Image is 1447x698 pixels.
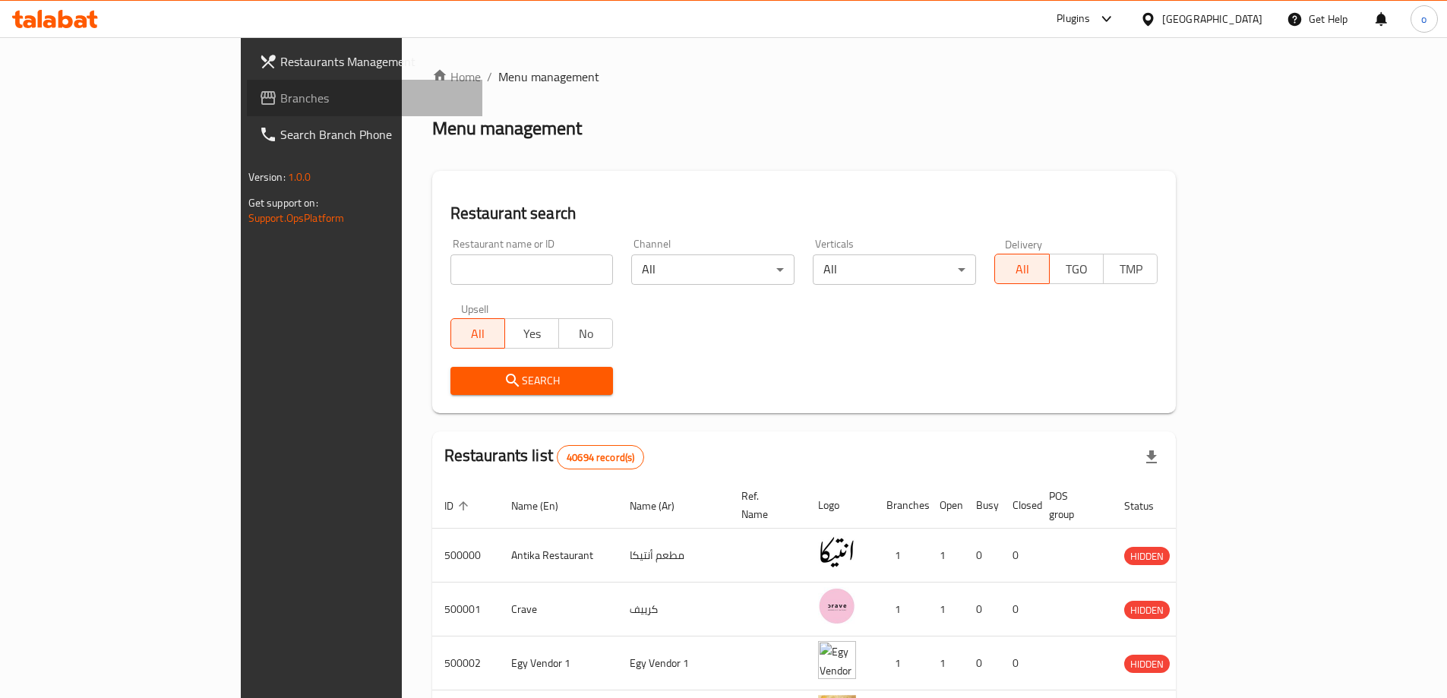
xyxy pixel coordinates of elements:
[818,533,856,571] img: Antika Restaurant
[450,367,614,395] button: Search
[1124,547,1170,565] div: HIDDEN
[1001,258,1043,280] span: All
[457,323,499,345] span: All
[280,52,470,71] span: Restaurants Management
[280,89,470,107] span: Branches
[1133,439,1170,475] div: Export file
[994,254,1049,284] button: All
[487,68,492,86] li: /
[1049,254,1104,284] button: TGO
[432,68,1177,86] nav: breadcrumb
[511,497,578,515] span: Name (En)
[247,80,482,116] a: Branches
[248,193,318,213] span: Get support on:
[498,68,599,86] span: Menu management
[818,587,856,625] img: Crave
[618,529,729,583] td: مطعم أنتيكا
[1000,636,1037,690] td: 0
[618,583,729,636] td: كرييف
[964,482,1000,529] th: Busy
[964,583,1000,636] td: 0
[1124,601,1170,619] div: HIDDEN
[1103,254,1158,284] button: TMP
[1000,583,1037,636] td: 0
[557,445,644,469] div: Total records count
[741,487,788,523] span: Ref. Name
[1421,11,1426,27] span: o
[813,254,976,285] div: All
[927,636,964,690] td: 1
[461,303,489,314] label: Upsell
[504,318,559,349] button: Yes
[247,43,482,80] a: Restaurants Management
[499,636,618,690] td: Egy Vendor 1
[1000,482,1037,529] th: Closed
[964,636,1000,690] td: 0
[288,167,311,187] span: 1.0.0
[806,482,874,529] th: Logo
[450,254,614,285] input: Search for restaurant name or ID..
[247,116,482,153] a: Search Branch Phone
[630,497,694,515] span: Name (Ar)
[1056,258,1098,280] span: TGO
[444,444,645,469] h2: Restaurants list
[1005,238,1043,249] label: Delivery
[1124,602,1170,619] span: HIDDEN
[444,497,473,515] span: ID
[964,529,1000,583] td: 0
[874,583,927,636] td: 1
[1124,655,1170,673] span: HIDDEN
[618,636,729,690] td: Egy Vendor 1
[1049,487,1094,523] span: POS group
[565,323,607,345] span: No
[1162,11,1262,27] div: [GEOGRAPHIC_DATA]
[432,116,582,141] h2: Menu management
[927,529,964,583] td: 1
[248,167,286,187] span: Version:
[631,254,795,285] div: All
[1057,10,1090,28] div: Plugins
[463,371,602,390] span: Search
[927,583,964,636] td: 1
[450,318,505,349] button: All
[874,482,927,529] th: Branches
[874,529,927,583] td: 1
[499,529,618,583] td: Antika Restaurant
[1110,258,1152,280] span: TMP
[280,125,470,144] span: Search Branch Phone
[558,318,613,349] button: No
[511,323,553,345] span: Yes
[1000,529,1037,583] td: 0
[874,636,927,690] td: 1
[1124,497,1174,515] span: Status
[558,450,643,465] span: 40694 record(s)
[450,202,1158,225] h2: Restaurant search
[248,208,345,228] a: Support.OpsPlatform
[1124,548,1170,565] span: HIDDEN
[818,641,856,679] img: Egy Vendor 1
[927,482,964,529] th: Open
[499,583,618,636] td: Crave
